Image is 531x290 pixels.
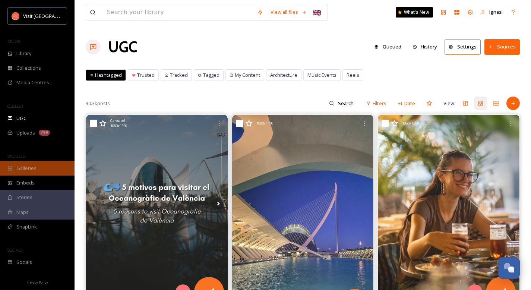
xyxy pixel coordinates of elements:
span: Galleries [16,165,37,172]
a: Settings [445,39,484,54]
a: View all files [267,5,310,19]
span: SnapLink [16,223,37,230]
input: Search your library [103,4,253,21]
span: Tagged [203,72,219,79]
button: Open Chat [498,257,520,279]
span: UGC [16,115,26,122]
span: Privacy Policy [26,280,48,285]
button: History [409,40,441,54]
span: Date [404,100,415,107]
button: Settings [445,39,481,54]
span: SOCIALS [7,247,22,253]
span: Library [16,50,31,57]
a: UGC [108,36,137,58]
span: 30.3k posts [86,100,110,107]
button: Sources [484,39,520,54]
div: 🇬🇧 [310,6,324,19]
span: Carousel [110,118,125,123]
span: Collections [16,64,41,72]
a: History [409,40,445,54]
span: Trusted [137,72,155,79]
span: 1080 x 1350 [110,123,127,129]
a: What's New [396,7,433,18]
span: Reels [347,72,359,79]
span: Socials [16,259,32,266]
span: COLLECT [7,103,23,109]
span: WIDGETS [7,153,25,159]
a: Ignasi [477,5,506,19]
span: Maps [16,209,29,216]
img: download.png [12,12,19,20]
input: Search [334,96,358,111]
span: Architecture [270,72,297,79]
span: Media Centres [16,79,49,86]
span: Ignasi [489,9,503,15]
span: 1080 x 1350 [402,121,419,126]
span: Visit [GEOGRAPHIC_DATA] [23,12,81,19]
a: Queued [370,40,409,54]
span: Embeds [16,179,35,186]
span: Hashtagged [95,72,122,79]
span: Stories [16,194,32,201]
span: MEDIA [7,38,20,44]
div: 799 [39,130,50,136]
span: Filters [373,100,386,107]
span: Tracked [170,72,188,79]
a: Privacy Policy [26,277,48,286]
span: Uploads [16,129,35,136]
span: 1080 x 1440 [256,121,273,126]
span: My Content [235,72,260,79]
span: Music Events [307,72,336,79]
button: Queued [370,40,405,54]
span: View: [443,100,455,107]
